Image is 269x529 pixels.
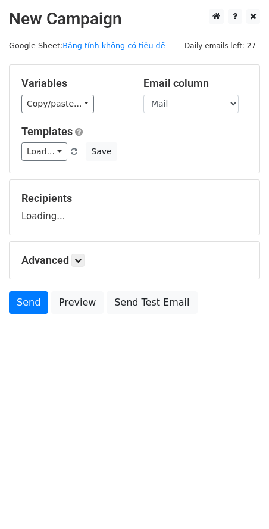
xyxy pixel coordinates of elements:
a: Send Test Email [107,291,197,314]
h2: New Campaign [9,9,260,29]
h5: Variables [21,77,126,90]
div: Loading... [21,192,248,223]
a: Preview [51,291,104,314]
h5: Advanced [21,254,248,267]
a: Copy/paste... [21,95,94,113]
h5: Email column [143,77,248,90]
button: Save [86,142,117,161]
span: Daily emails left: 27 [180,39,260,52]
a: Templates [21,125,73,138]
a: Daily emails left: 27 [180,41,260,50]
h5: Recipients [21,192,248,205]
a: Load... [21,142,67,161]
small: Google Sheet: [9,41,165,50]
a: Send [9,291,48,314]
a: Bảng tính không có tiêu đề [62,41,165,50]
